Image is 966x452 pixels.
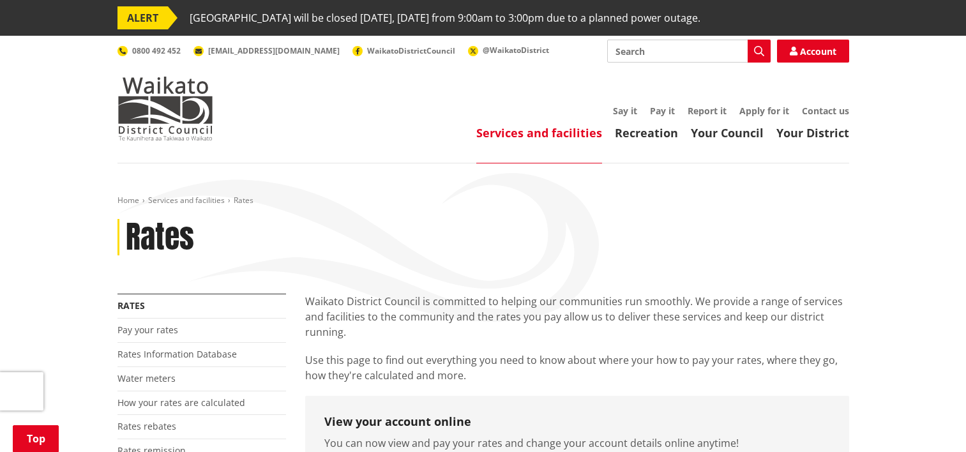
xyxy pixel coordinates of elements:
h3: View your account online [324,415,830,429]
a: WaikatoDistrictCouncil [352,45,455,56]
span: @WaikatoDistrict [483,45,549,56]
a: Services and facilities [476,125,602,140]
span: ALERT [117,6,168,29]
img: Waikato District Council - Te Kaunihera aa Takiwaa o Waikato [117,77,213,140]
p: You can now view and pay your rates and change your account details online anytime! [324,435,830,451]
a: Say it [613,105,637,117]
a: Rates rebates [117,420,176,432]
p: Waikato District Council is committed to helping our communities run smoothly. We provide a range... [305,294,849,340]
a: Pay your rates [117,324,178,336]
a: How your rates are calculated [117,396,245,409]
a: Home [117,195,139,206]
span: Rates [234,195,253,206]
a: @WaikatoDistrict [468,45,549,56]
a: Pay it [650,105,675,117]
a: Apply for it [739,105,789,117]
span: [GEOGRAPHIC_DATA] will be closed [DATE], [DATE] from 9:00am to 3:00pm due to a planned power outage. [190,6,700,29]
a: Rates Information Database [117,348,237,360]
a: 0800 492 452 [117,45,181,56]
nav: breadcrumb [117,195,849,206]
a: Services and facilities [148,195,225,206]
a: Report it [688,105,727,117]
span: 0800 492 452 [132,45,181,56]
a: Your Council [691,125,764,140]
a: [EMAIL_ADDRESS][DOMAIN_NAME] [193,45,340,56]
span: [EMAIL_ADDRESS][DOMAIN_NAME] [208,45,340,56]
input: Search input [607,40,771,63]
a: Top [13,425,59,452]
a: Your District [776,125,849,140]
p: Use this page to find out everything you need to know about where your how to pay your rates, whe... [305,352,849,383]
a: Recreation [615,125,678,140]
a: Water meters [117,372,176,384]
span: WaikatoDistrictCouncil [367,45,455,56]
h1: Rates [126,219,194,256]
a: Account [777,40,849,63]
a: Rates [117,299,145,312]
a: Contact us [802,105,849,117]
